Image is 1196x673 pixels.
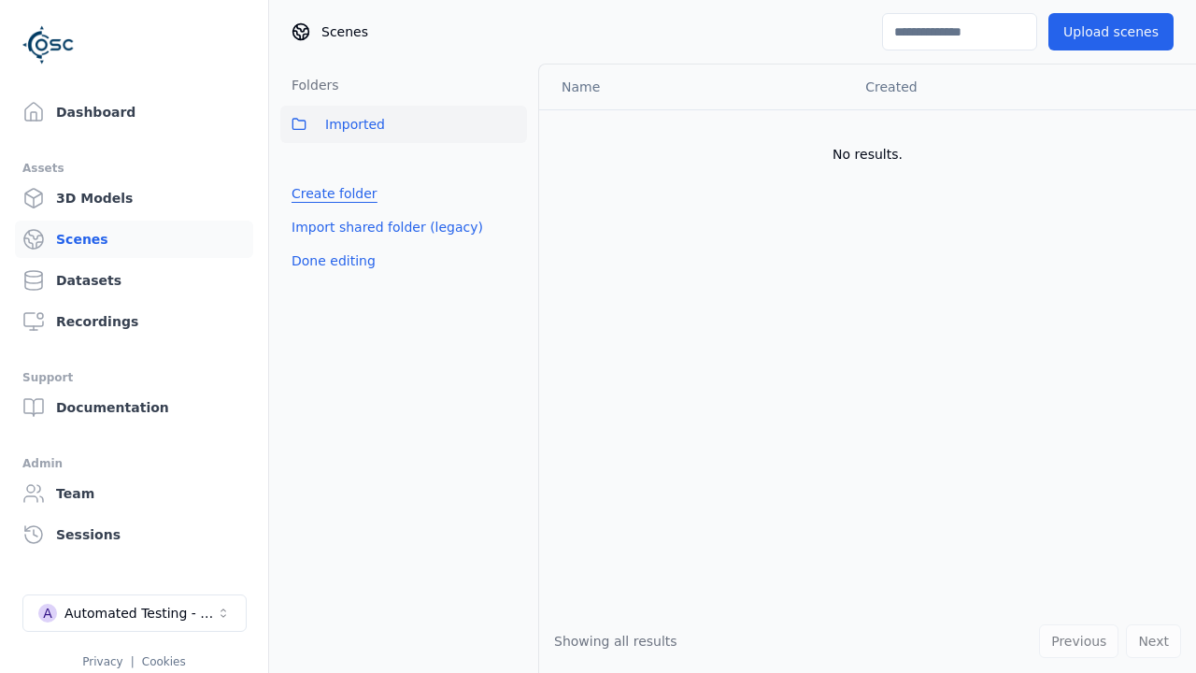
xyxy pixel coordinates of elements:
[15,179,253,217] a: 3D Models
[64,604,216,623] div: Automated Testing - Playwright
[22,452,246,475] div: Admin
[539,109,1196,199] td: No results.
[15,303,253,340] a: Recordings
[280,177,389,210] button: Create folder
[15,516,253,553] a: Sessions
[325,113,385,136] span: Imported
[292,184,377,203] a: Create folder
[142,655,186,668] a: Cookies
[15,221,253,258] a: Scenes
[22,594,247,632] button: Select a workspace
[131,655,135,668] span: |
[280,210,494,244] button: Import shared folder (legacy)
[15,262,253,299] a: Datasets
[22,157,246,179] div: Assets
[38,604,57,623] div: A
[280,244,387,278] button: Done editing
[15,93,253,131] a: Dashboard
[82,655,122,668] a: Privacy
[1048,13,1174,50] button: Upload scenes
[22,366,246,389] div: Support
[15,389,253,426] a: Documentation
[280,76,339,94] h3: Folders
[539,64,850,109] th: Name
[280,106,527,143] button: Imported
[554,634,677,649] span: Showing all results
[321,22,368,41] span: Scenes
[850,64,1166,109] th: Created
[22,19,75,71] img: Logo
[292,218,483,236] a: Import shared folder (legacy)
[15,475,253,512] a: Team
